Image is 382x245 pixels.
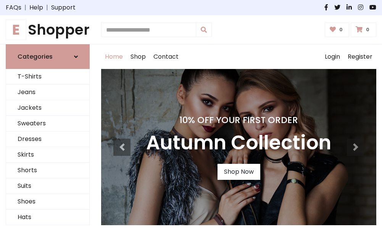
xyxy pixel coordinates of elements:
[6,44,90,69] a: Categories
[321,45,344,69] a: Login
[6,3,21,12] a: FAQs
[6,178,89,194] a: Suits
[364,26,371,33] span: 0
[146,115,331,125] h4: 10% Off Your First Order
[218,164,260,180] a: Shop Now
[337,26,345,33] span: 0
[51,3,76,12] a: Support
[6,19,26,40] span: E
[6,21,90,38] a: EShopper
[6,69,89,85] a: T-Shirts
[21,3,29,12] span: |
[344,45,376,69] a: Register
[150,45,182,69] a: Contact
[127,45,150,69] a: Shop
[6,210,89,225] a: Hats
[6,85,89,100] a: Jeans
[29,3,43,12] a: Help
[6,163,89,178] a: Shorts
[6,131,89,147] a: Dresses
[325,22,350,37] a: 0
[6,21,90,38] h1: Shopper
[146,131,331,155] h3: Autumn Collection
[6,116,89,131] a: Sweaters
[6,100,89,116] a: Jackets
[101,45,127,69] a: Home
[43,3,51,12] span: |
[6,147,89,163] a: Skirts
[6,194,89,210] a: Shoes
[18,53,53,60] h6: Categories
[351,22,376,37] a: 0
